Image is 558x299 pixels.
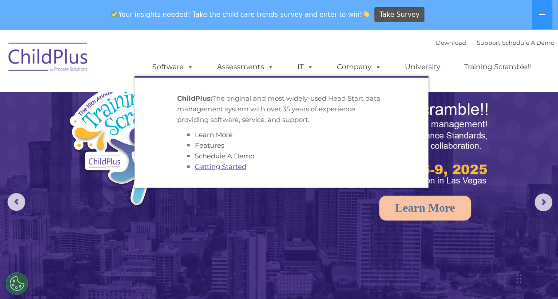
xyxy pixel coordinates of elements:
[143,58,202,76] a: Software
[477,39,500,46] a: Support
[379,196,471,220] a: Learn More
[195,152,254,160] a: Schedule A Demo
[328,58,390,76] a: Company
[177,93,386,125] p: The original and most widely-used Head Start data management system with over 35 years of experie...
[436,39,554,46] font: |
[413,203,558,299] iframe: Chat Widget
[289,58,322,76] a: IT
[396,58,449,76] a: University
[6,272,28,295] button: Cookies Settings
[107,6,373,23] span: Your insights needed! Take the child care trends survey and enter to win!
[177,94,212,102] strong: ChildPlus:
[436,39,466,46] a: Download
[502,39,554,46] a: Schedule A Demo
[111,11,118,17] img: ✅
[374,7,424,23] a: Take Survey
[4,36,93,81] img: ChildPlus by Procare Solutions
[123,59,150,65] span: Last name
[208,58,283,76] a: Assessments
[195,162,246,171] a: Getting Started
[123,95,161,102] span: Phone number
[380,7,419,23] span: Take Survey
[455,58,540,76] a: Training Scramble!!
[195,141,224,149] a: Features
[195,130,233,139] a: Learn More
[363,11,369,17] img: 👏
[516,265,522,292] div: Drag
